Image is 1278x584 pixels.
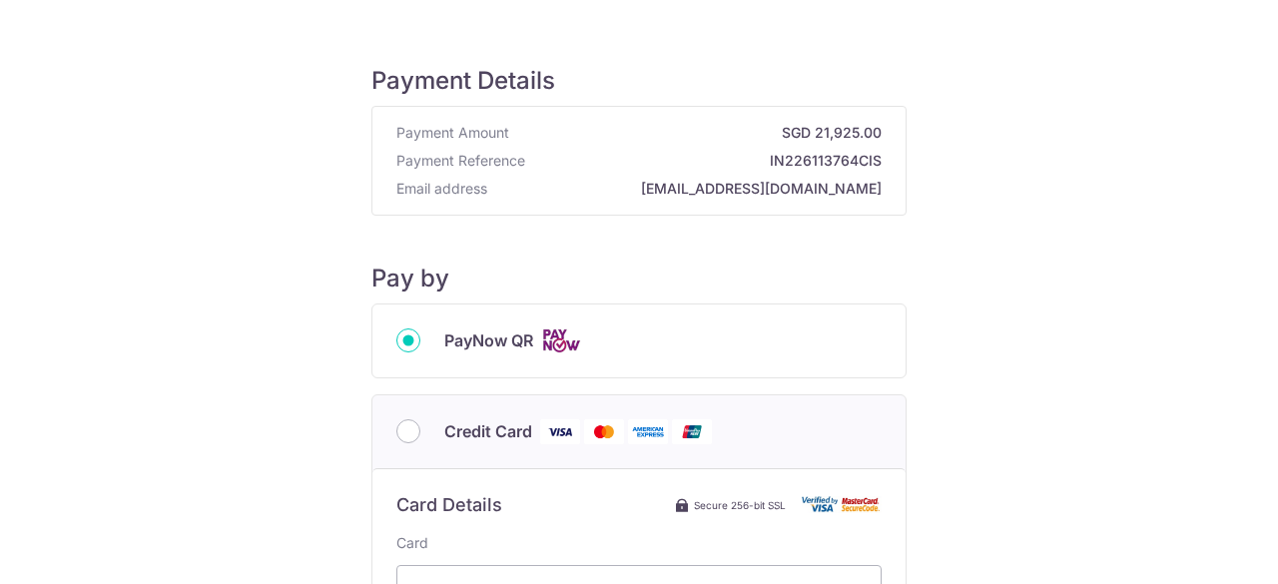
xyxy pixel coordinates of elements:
[541,328,581,353] img: Cards logo
[495,179,882,199] strong: [EMAIL_ADDRESS][DOMAIN_NAME]
[396,151,525,171] span: Payment Reference
[517,123,882,143] strong: SGD 21,925.00
[396,493,502,517] h6: Card Details
[396,419,882,444] div: Credit Card Visa Mastercard American Express Union Pay
[672,419,712,444] img: Union Pay
[396,179,487,199] span: Email address
[396,328,882,353] div: PayNow QR Cards logo
[802,496,882,513] img: Card secure
[584,419,624,444] img: Mastercard
[444,328,533,352] span: PayNow QR
[371,264,907,293] h5: Pay by
[533,151,882,171] strong: IN226113764CIS
[444,419,532,443] span: Credit Card
[396,533,428,553] label: Card
[540,419,580,444] img: Visa
[371,66,907,96] h5: Payment Details
[628,419,668,444] img: American Express
[694,497,786,513] span: Secure 256-bit SSL
[396,123,509,143] span: Payment Amount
